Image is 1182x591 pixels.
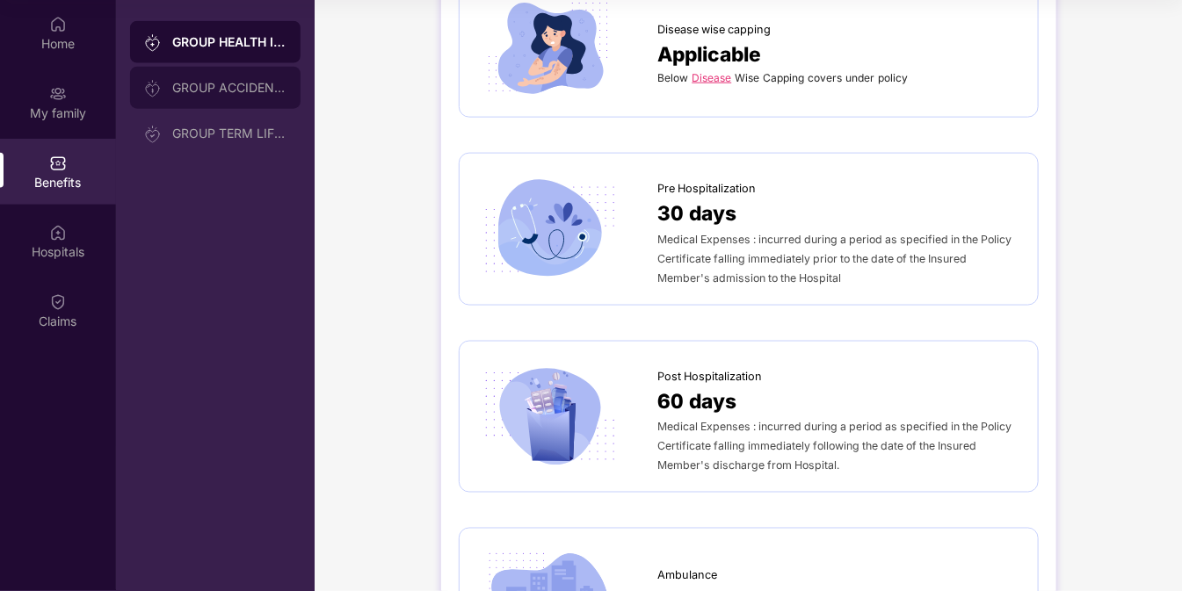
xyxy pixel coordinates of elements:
span: Pre Hospitalization [658,180,757,198]
span: Applicable [658,39,762,70]
img: svg+xml;base64,PHN2ZyB3aWR0aD0iMjAiIGhlaWdodD0iMjAiIHZpZXdCb3g9IjAgMCAyMCAyMCIgZmlsbD0ibm9uZSIgeG... [49,85,67,103]
img: svg+xml;base64,PHN2ZyB3aWR0aD0iMjAiIGhlaWdodD0iMjAiIHZpZXdCb3g9IjAgMCAyMCAyMCIgZmlsbD0ibm9uZSIgeG... [144,80,162,97]
span: policy [879,71,909,84]
div: GROUP HEALTH INSURANCE [172,33,286,51]
span: Below [658,71,689,84]
span: covers [809,71,843,84]
span: Medical Expenses : incurred during a period as specified in the Policy Certificate falling immedi... [658,233,1012,285]
span: Ambulance [658,567,718,585]
a: Disease [693,71,732,84]
img: icon [477,179,622,280]
span: under [846,71,875,84]
span: 60 days [658,386,737,417]
span: Capping [764,71,805,84]
img: icon [477,366,622,467]
span: Post Hospitalization [658,368,763,386]
img: svg+xml;base64,PHN2ZyBpZD0iSG9tZSIgeG1sbnM9Imh0dHA6Ly93d3cudzMub3JnLzIwMDAvc3ZnIiB3aWR0aD0iMjAiIG... [49,16,67,33]
img: svg+xml;base64,PHN2ZyB3aWR0aD0iMjAiIGhlaWdodD0iMjAiIHZpZXdCb3g9IjAgMCAyMCAyMCIgZmlsbD0ibm9uZSIgeG... [144,34,162,52]
img: svg+xml;base64,PHN2ZyB3aWR0aD0iMjAiIGhlaWdodD0iMjAiIHZpZXdCb3g9IjAgMCAyMCAyMCIgZmlsbD0ibm9uZSIgeG... [144,126,162,143]
img: svg+xml;base64,PHN2ZyBpZD0iQmVuZWZpdHMiIHhtbG5zPSJodHRwOi8vd3d3LnczLm9yZy8yMDAwL3N2ZyIgd2lkdGg9Ij... [49,155,67,172]
img: svg+xml;base64,PHN2ZyBpZD0iSG9zcGl0YWxzIiB4bWxucz0iaHR0cDovL3d3dy53My5vcmcvMjAwMC9zdmciIHdpZHRoPS... [49,224,67,241]
span: Disease wise capping [658,21,772,39]
div: GROUP TERM LIFE INSURANCE [172,126,286,141]
span: 30 days [658,198,737,229]
span: Wise [736,71,760,84]
img: svg+xml;base64,PHN2ZyBpZD0iQ2xhaW0iIHhtbG5zPSJodHRwOi8vd3d3LnczLm9yZy8yMDAwL3N2ZyIgd2lkdGg9IjIwIi... [49,293,67,311]
span: Medical Expenses : incurred during a period as specified in the Policy Certificate falling immedi... [658,420,1012,472]
div: GROUP ACCIDENTAL INSURANCE [172,81,286,95]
